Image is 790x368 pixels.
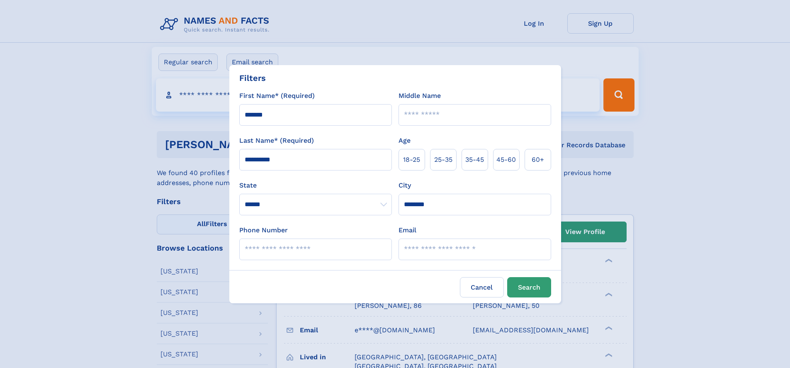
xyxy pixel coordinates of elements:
[239,180,392,190] label: State
[496,155,516,165] span: 45‑60
[399,225,416,235] label: Email
[399,136,411,146] label: Age
[239,225,288,235] label: Phone Number
[532,155,544,165] span: 60+
[434,155,452,165] span: 25‑35
[239,91,315,101] label: First Name* (Required)
[465,155,484,165] span: 35‑45
[399,91,441,101] label: Middle Name
[507,277,551,297] button: Search
[399,180,411,190] label: City
[239,72,266,84] div: Filters
[460,277,504,297] label: Cancel
[403,155,420,165] span: 18‑25
[239,136,314,146] label: Last Name* (Required)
